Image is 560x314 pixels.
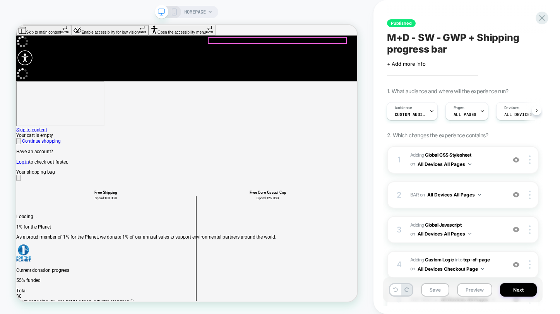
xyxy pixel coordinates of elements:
[529,260,531,269] img: close
[427,190,481,200] button: All Devices All Pages
[410,221,502,239] span: Adding
[420,191,425,199] span: on
[395,105,412,111] span: Audience
[418,159,471,169] button: All Devices All Pages
[410,160,415,168] span: on
[504,112,532,117] span: ALL DEVICES
[87,7,163,13] span: Enable accessibility for low vision
[425,222,461,228] b: Global Javascript
[387,132,488,138] span: 2. Which changes the experience contains?
[395,112,426,117] span: Custom Audience
[396,223,403,237] div: 3
[410,151,502,169] span: Adding
[481,268,484,270] img: down arrow
[513,261,519,268] img: crossed eye
[454,112,476,117] span: ALL PAGES
[454,105,464,111] span: Pages
[12,220,226,226] li: Free Shipping
[228,220,442,226] li: Free Core Casual Cap
[468,163,471,165] img: down arrow
[418,229,471,239] button: All Devices All Pages
[457,283,492,297] button: Preview
[387,19,416,27] span: Published
[13,7,60,13] span: Skip to main content
[513,191,519,198] img: crossed eye
[184,6,206,18] span: HOMEPAGE
[387,32,539,55] span: M+D - SW - GWP + Shipping progress bar
[513,157,519,163] img: crossed eye
[410,192,419,198] span: BAR
[387,61,426,67] span: + Add more info
[425,152,471,158] b: Global CSS Stylesheet
[8,151,59,159] a: Continue shopping
[387,88,508,94] span: 1. What audience and where will the experience run?
[463,257,490,263] span: top-of-page
[410,230,415,238] span: on
[410,265,415,273] span: on
[396,188,403,202] div: 2
[513,226,519,233] img: crossed eye
[529,155,531,164] img: close
[425,257,454,263] b: Custom Logic
[410,257,454,263] span: Adding
[418,264,484,274] button: All Devices Checkout Page
[478,194,481,196] img: down arrow
[421,283,449,297] button: Save
[188,7,253,13] span: Open the accessibility menu
[504,105,519,111] span: Devices
[73,0,176,14] button: Enable accessibility for low vision
[455,257,462,263] span: INTO
[529,225,531,234] img: close
[468,233,471,235] img: down arrow
[500,283,537,297] button: Next
[396,153,403,167] div: 1
[529,191,531,199] img: close
[396,258,403,271] div: 4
